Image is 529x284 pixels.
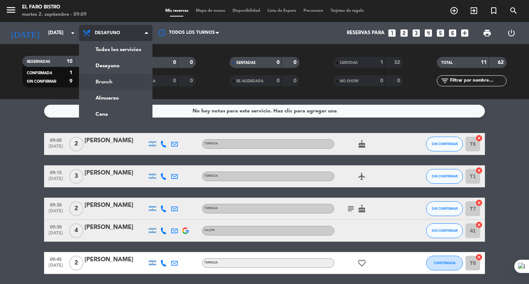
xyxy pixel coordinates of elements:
span: SIN CONFIRMAR [432,142,458,146]
span: Mis reservas [162,9,192,13]
input: Filtrar por nombre... [449,77,506,85]
a: Todos los servicios [79,42,152,58]
i: turned_in_not [489,6,498,15]
strong: 1 [380,60,383,65]
span: Terraza [204,261,218,264]
span: Reservas para [347,30,385,36]
span: Pre-acceso [300,9,327,13]
i: add_box [460,28,469,38]
i: arrow_drop_down [68,29,77,37]
span: 2 [69,137,83,151]
span: [DATE] [47,176,65,185]
span: [DATE] [47,231,65,239]
div: [PERSON_NAME] [84,201,147,210]
strong: 0 [380,78,383,83]
strong: 11 [481,60,487,65]
button: menu [6,4,17,18]
i: cancel [475,167,483,174]
div: El Faro Bistro [22,4,87,11]
i: cancel [475,199,483,206]
span: 09:00 [47,136,65,144]
strong: 0 [190,78,194,83]
span: 09:30 [47,222,65,231]
span: TOTAL [441,61,453,65]
button: SIN CONFIRMAR [426,201,463,216]
span: Salón [204,229,215,232]
div: LOG OUT [499,22,523,44]
a: Almuerzo [79,90,152,106]
span: SIN CONFIRMAR [432,206,458,211]
div: [PERSON_NAME] [84,136,147,145]
span: SIN CONFIRMAR [432,174,458,178]
i: cancel [475,254,483,261]
strong: 10 [66,59,72,64]
i: looks_5 [436,28,445,38]
a: Brunch [79,74,152,90]
button: SIN CONFIRMAR [426,223,463,238]
i: cancel [475,134,483,142]
span: 2 [69,256,83,270]
span: 09:15 [47,168,65,176]
div: No hay notas para este servicio. Haz clic para agregar una [192,107,337,115]
strong: 9 [69,79,72,84]
strong: 0 [294,78,298,83]
strong: 0 [173,78,176,83]
span: SIN CONFIRMAR [27,80,56,83]
i: cake [357,204,366,213]
span: SIN CONFIRMAR [432,229,458,233]
i: looks_6 [448,28,457,38]
span: CONFIRMADA [434,261,456,265]
span: 2 [69,201,83,216]
span: 3 [69,169,83,184]
i: airplanemode_active [357,172,366,181]
span: 09:45 [47,255,65,263]
span: Desayuno [95,30,120,36]
span: [DATE] [47,263,65,272]
i: exit_to_app [469,6,478,15]
span: [DATE] [47,144,65,152]
button: SIN CONFIRMAR [426,137,463,151]
span: SENTADAS [236,61,256,65]
span: Terraza [204,142,218,145]
span: [DATE] [47,209,65,217]
span: Mapa de mesas [192,9,229,13]
i: looks_two [399,28,409,38]
i: subject [346,204,355,213]
strong: 0 [190,60,194,65]
span: SERVIDAS [340,61,358,65]
strong: 0 [397,78,402,83]
span: 09:30 [47,200,65,209]
img: google-logo.png [182,227,189,234]
span: NO SHOW [340,79,359,83]
i: cake [357,140,366,148]
span: print [483,29,492,37]
i: looks_one [387,28,397,38]
span: Lista de Espera [264,9,300,13]
span: RESERVADAS [27,60,50,64]
i: power_settings_new [507,29,516,37]
div: [PERSON_NAME] [84,255,147,265]
div: [PERSON_NAME] [84,223,147,232]
div: [PERSON_NAME] [84,168,147,178]
span: RE AGENDADA [236,79,263,83]
button: CONFIRMADA [426,256,463,270]
strong: 32 [394,60,402,65]
span: Disponibilidad [229,9,264,13]
strong: 0 [277,60,280,65]
div: martes 2. septiembre - 09:09 [22,11,87,18]
button: SIN CONFIRMAR [426,169,463,184]
i: looks_3 [411,28,421,38]
a: Cena [79,106,152,122]
i: filter_list [440,76,449,85]
a: Desayuno [79,58,152,74]
i: favorite_border [357,259,366,267]
span: Terraza [204,207,218,210]
i: [DATE] [6,25,44,41]
span: CONFIRMADA [27,71,52,75]
i: cancel [475,221,483,229]
i: menu [6,4,17,15]
strong: 0 [173,60,176,65]
i: search [509,6,518,15]
i: looks_4 [424,28,433,38]
strong: 1 [69,70,72,75]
